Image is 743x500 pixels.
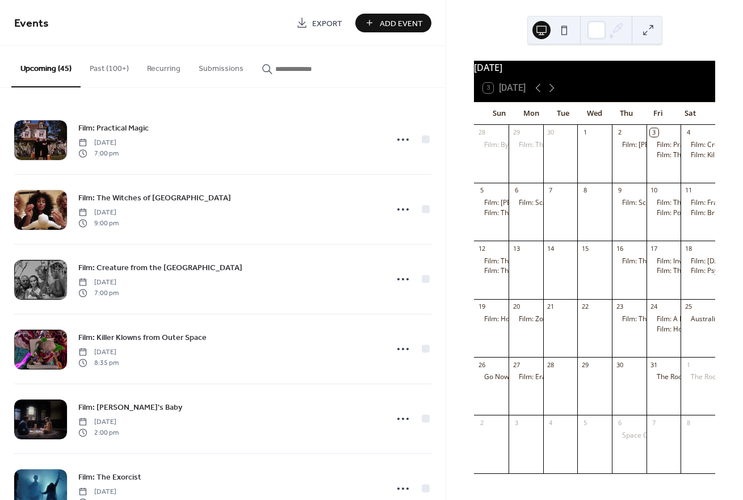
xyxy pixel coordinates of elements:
div: 9 [615,186,624,195]
div: Sun [483,102,515,125]
span: Events [14,12,49,35]
span: Film: Creature from the [GEOGRAPHIC_DATA] [78,262,242,274]
div: Film: The Exorcist [474,208,509,218]
a: Film: [PERSON_NAME]'s Baby [78,401,182,414]
div: 28 [547,360,555,369]
div: Sat [674,102,706,125]
div: Film: Psycho [691,266,729,276]
div: Film: A Nightmare on Elm St. [647,314,681,324]
div: Film: The Exorcist [484,208,539,218]
a: Film: Killer Klowns from Outer Space [78,331,207,344]
div: 5 [477,186,486,195]
span: [DATE] [78,487,119,497]
div: Film: The Amityville Horror [657,198,741,208]
div: Film: The Ring [622,257,666,266]
div: Film: Poltergeist [657,208,707,218]
div: Film: Scary Movie [519,198,574,208]
span: Film: Killer Klowns from Outer Space [78,332,207,344]
div: Film: Creature from the Black Lagoon [681,140,715,150]
div: Film: Zombieland [519,314,573,324]
div: [DATE] [474,61,715,74]
div: 24 [650,302,658,311]
div: Film: Frankenstein [681,198,715,208]
div: Fri [643,102,674,125]
button: Upcoming (45) [11,46,81,87]
a: Add Event [355,14,431,32]
div: Film: [PERSON_NAME] of the Dead [622,140,731,150]
div: Film: Zombieland [509,314,543,324]
div: 25 [684,302,692,311]
div: Film: The Witches of Eastwick [647,150,681,160]
div: 2 [477,418,486,427]
div: Film: Bride of Frankenstein [681,208,715,218]
div: 1 [684,360,692,369]
div: 2 [615,128,624,137]
div: Film: Hocus Pocus [474,314,509,324]
div: Thu [611,102,643,125]
div: Australia's Thunder from Down Under pres. by Forrest Jones Ent. [681,314,715,324]
div: Film: Halloween [681,257,715,266]
div: Space Coast Confidential: Nature Speaks pres by Fidel Arbolaez [612,431,647,440]
div: 3 [512,418,520,427]
div: Film: The [PERSON_NAME] [484,266,568,276]
div: 27 [512,360,520,369]
div: Film: [DATE] [691,257,729,266]
div: Film: [PERSON_NAME]'s Baby [484,198,577,208]
div: 29 [512,128,520,137]
span: 7:00 pm [78,148,119,158]
div: 7 [650,418,658,427]
div: 30 [615,360,624,369]
span: [DATE] [78,347,119,358]
div: Go Now! Tribute to The Moody Blues pres. by TAD Mgmt [474,372,509,382]
div: Film: The Fly [484,257,523,266]
button: Submissions [190,46,253,86]
div: Film: Eraserhead [519,372,572,382]
div: Film: The Fly [474,257,509,266]
div: 15 [581,244,589,253]
div: Film: Shaun of the Dead [612,140,647,150]
div: 31 [650,360,658,369]
span: [DATE] [78,278,119,288]
a: Film: Creature from the [GEOGRAPHIC_DATA] [78,261,242,274]
a: Film: The Witches of [GEOGRAPHIC_DATA] [78,191,231,204]
button: Recurring [138,46,190,86]
span: [DATE] [78,138,119,148]
div: Film: Scream [622,198,663,208]
div: 17 [650,244,658,253]
div: 18 [684,244,692,253]
div: Film: Practical Magic [647,140,681,150]
div: The Rocky Horror Picture Show Experience [681,372,715,382]
span: Film: The Witches of [GEOGRAPHIC_DATA] [78,192,231,204]
div: Film: Eraserhead [509,372,543,382]
div: 21 [547,302,555,311]
div: 16 [615,244,624,253]
div: Film: Bye Bye Birdie [474,140,509,150]
div: Film: Invasion of the Body Snatchers [647,257,681,266]
div: 14 [547,244,555,253]
span: [DATE] [78,208,119,218]
span: 7:00 pm [78,288,119,298]
div: 22 [581,302,589,311]
div: 8 [581,186,589,195]
div: 20 [512,302,520,311]
span: Film: The Exorcist [78,472,141,484]
div: Film: The Blair Witch Project [612,314,647,324]
a: Film: The Exorcist [78,470,141,484]
div: Mon [515,102,547,125]
div: Film: Hocus Pocus [484,314,541,324]
div: 10 [650,186,658,195]
div: Film: Psycho [681,266,715,276]
button: Past (100+) [81,46,138,86]
span: 8:35 pm [78,358,119,368]
span: Export [312,18,342,30]
div: 8 [684,418,692,427]
div: Tue [547,102,579,125]
span: [DATE] [78,417,119,427]
div: 28 [477,128,486,137]
span: Add Event [380,18,423,30]
div: Wed [579,102,611,125]
div: Film: The Bourne Ultimatum [509,140,543,150]
div: Film: The Amityville Horror [647,198,681,208]
a: Export [288,14,351,32]
div: 13 [512,244,520,253]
